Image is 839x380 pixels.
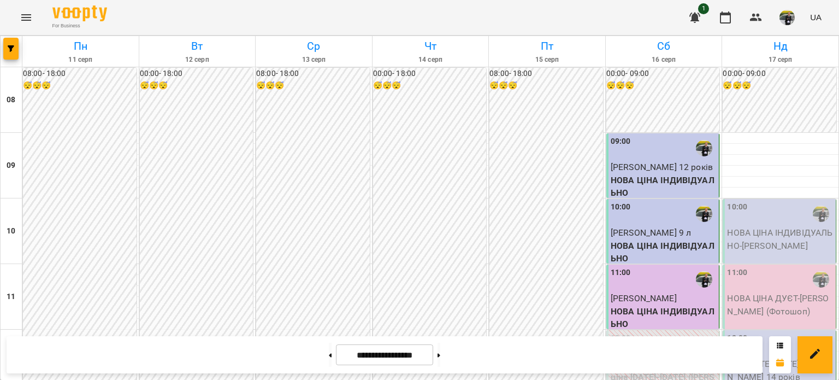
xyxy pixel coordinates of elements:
[723,68,836,80] h6: 00:00 - 09:00
[256,80,370,92] h6: 😴😴😴
[611,201,631,213] label: 10:00
[23,68,137,80] h6: 08:00 - 18:00
[141,55,254,65] h6: 12 серп
[491,55,604,65] h6: 15 серп
[7,160,15,172] h6: 09
[813,206,829,222] img: Антощук Артем
[727,267,747,279] label: 11:00
[727,226,834,252] p: НОВА ЦІНА ІНДИВІДУАЛЬНО - [PERSON_NAME]
[611,239,717,265] p: НОВА ЦІНА ІНДИВІДУАЛЬНО
[491,38,604,55] h6: Пт
[698,3,709,14] span: 1
[257,55,370,65] h6: 13 серп
[723,80,836,92] h6: 😴😴😴
[611,162,713,172] span: [PERSON_NAME] 12 років
[727,201,747,213] label: 10:00
[611,293,677,303] span: [PERSON_NAME]
[607,38,720,55] h6: Сб
[724,55,837,65] h6: 17 серп
[373,68,487,80] h6: 00:00 - 18:00
[724,38,837,55] h6: Нд
[373,80,487,92] h6: 😴😴😴
[140,80,253,92] h6: 😴😴😴
[696,140,712,156] img: Антощук Артем
[256,68,370,80] h6: 08:00 - 18:00
[7,94,15,106] h6: 08
[52,22,107,30] span: For Business
[696,271,712,288] img: Антощук Артем
[7,291,15,303] h6: 11
[611,267,631,279] label: 11:00
[806,7,826,27] button: UA
[52,5,107,21] img: Voopty Logo
[374,38,487,55] h6: Чт
[374,55,487,65] h6: 14 серп
[7,225,15,237] h6: 10
[606,80,720,92] h6: 😴😴😴
[257,38,370,55] h6: Ср
[611,227,692,238] span: [PERSON_NAME] 9 л
[810,11,822,23] span: UA
[611,174,717,200] p: НОВА ЦІНА ІНДИВІДУАЛЬНО
[24,38,137,55] h6: Пн
[727,292,834,318] p: НОВА ЦІНА ДУЄТ - ⁨[PERSON_NAME] (Фотошоп)
[13,4,39,31] button: Menu
[813,271,829,288] img: Антощук Артем
[489,68,603,80] h6: 08:00 - 18:00
[489,80,603,92] h6: 😴😴😴
[607,55,720,65] h6: 16 серп
[611,305,717,331] p: НОВА ЦІНА ІНДИВІДУАЛЬНО
[141,38,254,55] h6: Вт
[611,136,631,148] label: 09:00
[140,68,253,80] h6: 00:00 - 18:00
[606,68,720,80] h6: 00:00 - 09:00
[23,80,137,92] h6: 😴😴😴
[779,10,795,25] img: a92d573242819302f0c564e2a9a4b79e.jpg
[696,206,712,222] img: Антощук Артем
[24,55,137,65] h6: 11 серп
